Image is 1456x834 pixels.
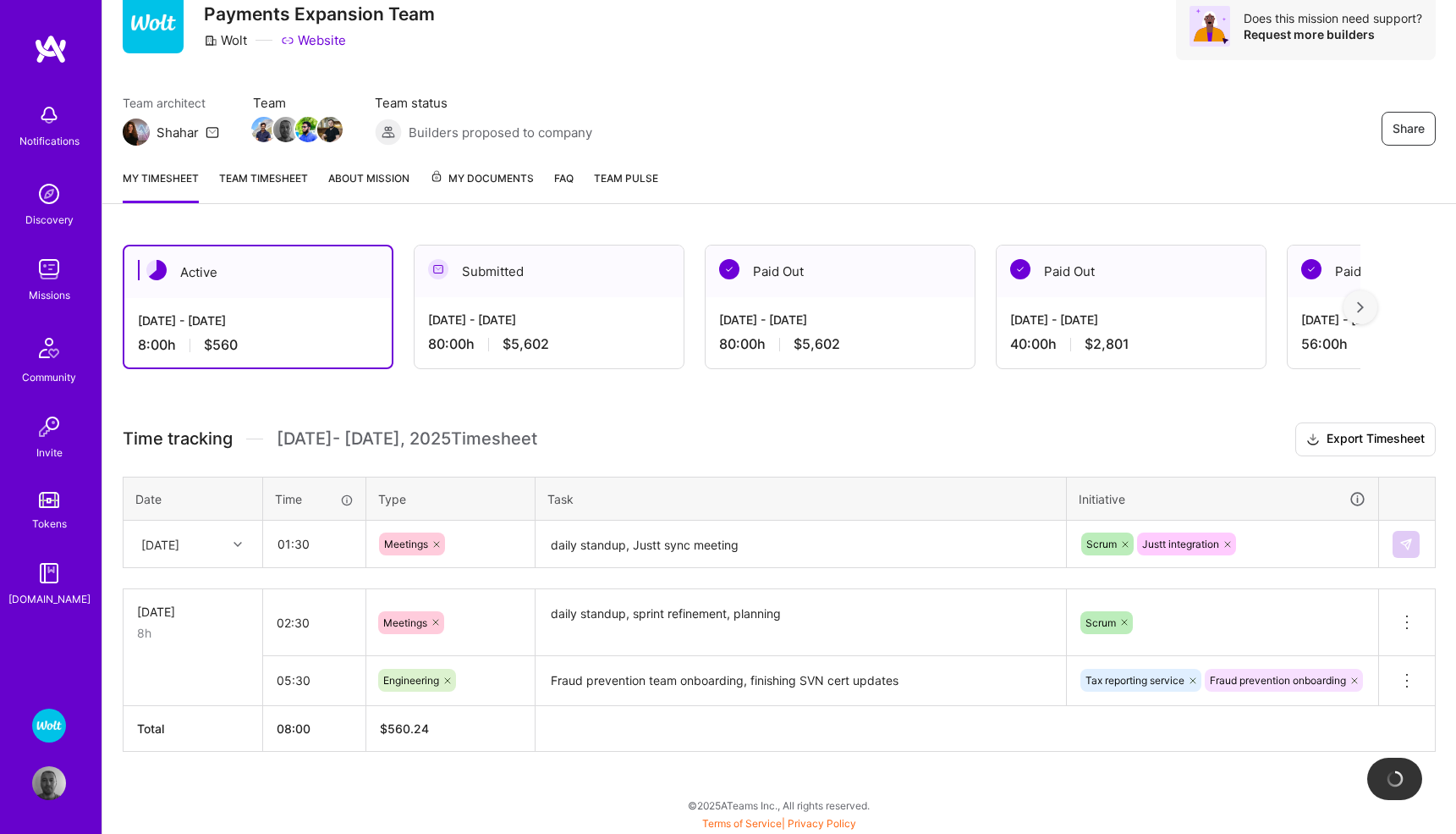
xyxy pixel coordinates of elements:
[1010,335,1252,353] div: 40:00 h
[537,591,1064,654] textarea: daily standup, sprint refinement, planning
[137,624,249,642] div: 8h
[124,705,263,751] th: Total
[997,246,1266,297] div: Paid Out
[263,705,366,751] th: 08:00
[702,817,856,830] span: |
[383,616,427,629] span: Meetings
[380,721,429,736] span: $ 560.24
[1306,431,1320,449] i: icon Download
[1357,301,1364,313] img: right
[428,335,670,353] div: 80:00 h
[1399,538,1413,551] img: Submit
[409,124,592,141] span: Builders proposed to company
[263,600,365,645] input: HH:MM
[264,522,365,566] input: HH:MM
[32,98,66,132] img: bell
[317,117,343,142] img: Team Member Avatar
[328,169,409,203] a: About Mission
[275,490,354,508] div: Time
[1086,538,1117,550] span: Scrum
[123,94,219,112] span: Team architect
[19,132,80,150] div: Notifications
[1244,10,1422,26] div: Does this mission need support?
[706,246,975,297] div: Paid Out
[536,477,1067,521] th: Task
[1085,674,1184,687] span: Tax reporting service
[204,31,247,49] div: Wolt
[719,259,739,279] img: Paid Out
[594,172,658,185] span: Team Pulse
[123,169,199,203] a: My timesheet
[1393,120,1425,137] span: Share
[138,312,378,329] div: [DATE] - [DATE]
[415,246,684,297] div: Submitted
[1085,335,1129,353] span: $2,801
[157,124,199,141] div: Shahar
[1010,259,1030,279] img: Paid Out
[138,336,378,354] div: 8:00 h
[281,31,346,49] a: Website
[22,368,76,386] div: Community
[141,535,179,553] div: [DATE]
[719,311,961,329] div: [DATE] - [DATE]
[8,590,91,608] div: [DOMAIN_NAME]
[146,260,167,280] img: Active
[428,259,448,279] img: Submitted
[28,709,70,743] a: Wolt - Fintech: Payments Expansion Team
[32,556,66,590] img: guide book
[32,410,66,444] img: Invite
[204,3,435,25] h3: Payments Expansion Team
[32,709,66,743] img: Wolt - Fintech: Payments Expansion Team
[263,658,365,703] input: HH:MM
[503,335,549,353] span: $5,602
[124,477,263,521] th: Date
[219,169,308,203] a: Team timesheet
[39,492,59,508] img: tokens
[124,246,392,298] div: Active
[1383,767,1407,791] img: loading
[366,477,536,521] th: Type
[375,94,592,112] span: Team status
[1393,531,1421,558] div: null
[428,311,670,329] div: [DATE] - [DATE]
[430,169,534,203] a: My Documents
[137,603,249,621] div: [DATE]
[32,252,66,286] img: teamwork
[123,428,233,450] span: Time tracking
[25,211,74,229] div: Discovery
[253,115,275,144] a: Team Member Avatar
[1295,423,1436,456] button: Export Timesheet
[32,515,67,533] div: Tokens
[28,766,70,800] a: User Avatar
[32,177,66,211] img: discovery
[275,115,297,144] a: Team Member Avatar
[204,336,238,354] span: $560
[1301,259,1321,279] img: Paid Out
[719,335,961,353] div: 80:00 h
[1244,26,1422,42] div: Request more builders
[1190,6,1230,47] img: Avatar
[234,540,242,549] i: icon Chevron
[537,658,1064,704] textarea: Fraud prevention team onboarding, finishing SVN cert updates
[1079,489,1366,509] div: Initiative
[29,328,69,368] img: Community
[295,117,321,142] img: Team Member Avatar
[32,766,66,800] img: User Avatar
[384,538,428,550] span: Meetings
[1085,616,1116,629] span: Scrum
[29,286,70,304] div: Missions
[251,117,277,142] img: Team Member Avatar
[277,428,537,450] span: [DATE] - [DATE] , 2025 Timesheet
[253,94,341,112] span: Team
[383,674,439,687] span: Engineering
[1382,112,1436,146] button: Share
[1142,538,1219,550] span: Justt integration
[702,817,782,830] a: Terms of Service
[594,169,658,203] a: Team Pulse
[794,335,840,353] span: $5,602
[36,444,63,461] div: Invite
[375,119,402,146] img: Builders proposed to company
[1210,674,1346,687] span: Fraud prevention onboarding
[123,119,150,146] img: Team Architect
[430,169,534,188] span: My Documents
